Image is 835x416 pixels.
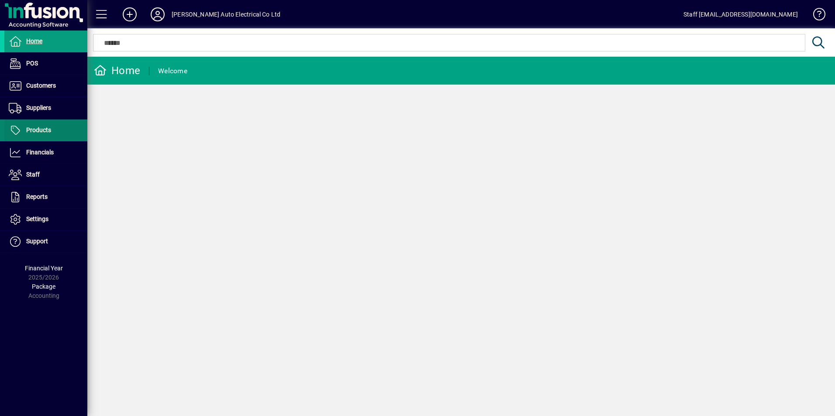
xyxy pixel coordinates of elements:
[32,283,55,290] span: Package
[4,75,87,97] a: Customers
[26,60,38,67] span: POS
[26,104,51,111] span: Suppliers
[4,186,87,208] a: Reports
[4,142,87,164] a: Financials
[26,171,40,178] span: Staff
[26,238,48,245] span: Support
[116,7,144,22] button: Add
[172,7,280,21] div: [PERSON_NAME] Auto Electrical Co Ltd
[26,82,56,89] span: Customers
[4,231,87,252] a: Support
[4,53,87,75] a: POS
[4,97,87,119] a: Suppliers
[26,193,48,200] span: Reports
[25,265,63,272] span: Financial Year
[26,215,48,222] span: Settings
[26,38,42,44] span: Home
[26,126,51,133] span: Products
[94,64,140,78] div: Home
[158,64,187,78] div: Welcome
[144,7,172,22] button: Profile
[683,7,798,21] div: Staff [EMAIL_ADDRESS][DOMAIN_NAME]
[26,149,54,156] span: Financials
[4,164,87,186] a: Staff
[4,208,87,230] a: Settings
[4,119,87,141] a: Products
[807,2,824,30] a: Knowledge Base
